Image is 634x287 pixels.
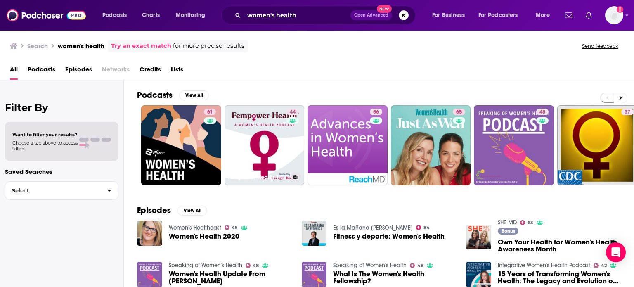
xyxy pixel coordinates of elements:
[27,42,48,50] h3: Search
[137,90,209,100] a: PodcastsView All
[179,90,209,100] button: View All
[141,105,221,185] a: 61
[137,205,207,216] a: EpisodesView All
[426,9,475,22] button: open menu
[302,221,327,246] img: Fitness y deporte: Women's Health
[170,9,216,22] button: open menu
[605,6,623,24] span: Logged in as Bcprpro33
[536,109,549,115] a: 48
[302,262,327,287] img: What Is The Women's Health Fellowship?
[466,225,491,250] img: Own Your Health for Women's Health Awareness Month
[333,233,445,240] a: Fitness y deporte: Women's Health
[111,41,171,51] a: Try an exact match
[536,9,550,21] span: More
[232,226,238,230] span: 45
[432,9,465,21] span: For Business
[502,229,515,234] span: Bonus
[473,9,530,22] button: open menu
[228,174,288,181] h3: Fempower Health | A Women's Health Podcast
[417,264,423,268] span: 48
[169,224,221,231] a: Women’s Healthcast
[498,239,621,253] a: Own Your Health for Women's Health Awareness Month
[370,109,382,115] a: 56
[169,270,292,285] a: Women's Health Update From Dr. Thacker
[373,108,379,116] span: 56
[333,270,456,285] a: What Is The Women's Health Fellowship?
[169,233,239,240] a: Women's Health 2020
[28,63,55,80] a: Podcasts
[137,221,162,246] img: Women's Health 2020
[142,9,160,21] span: Charts
[410,263,423,268] a: 48
[58,42,104,50] h3: women's health
[137,262,162,287] img: Women's Health Update From Dr. Thacker
[97,9,137,22] button: open menu
[580,43,621,50] button: Send feedback
[225,225,238,230] a: 45
[605,6,623,24] button: Show profile menu
[229,6,423,25] div: Search podcasts, credits, & more...
[12,132,78,138] span: Want to filter your results?
[102,9,127,21] span: Podcasts
[7,7,86,23] img: Podchaser - Follow, Share and Rate Podcasts
[207,108,213,116] span: 61
[169,270,292,285] span: Women's Health Update From [PERSON_NAME]
[177,206,207,216] button: View All
[286,109,299,115] a: 44
[377,5,392,13] span: New
[594,263,607,268] a: 42
[498,270,621,285] a: 15 Years of Transforming Women's Health: The Legacy and Evolution of the Women's Health Coach Cer...
[456,108,462,116] span: 65
[453,109,465,115] a: 65
[5,168,118,176] p: Saved Searches
[137,9,165,22] a: Charts
[562,8,576,22] a: Show notifications dropdown
[173,41,244,51] span: for more precise results
[5,181,118,200] button: Select
[140,63,161,80] a: Credits
[176,9,205,21] span: Monitoring
[333,224,413,231] a: Es la Mañana de Federico
[137,205,171,216] h2: Episodes
[253,264,259,268] span: 48
[5,188,101,193] span: Select
[530,9,560,22] button: open menu
[520,220,533,225] a: 63
[498,219,517,226] a: SHE MD
[605,6,623,24] img: User Profile
[169,262,242,269] a: Speaking of Women's Health
[391,105,471,185] a: 65
[539,108,545,116] span: 48
[474,105,554,185] a: 48
[601,264,607,268] span: 42
[528,221,533,225] span: 63
[10,63,18,80] a: All
[625,108,630,116] span: 37
[582,8,595,22] a: Show notifications dropdown
[308,105,388,185] a: 56
[102,63,130,80] span: Networks
[617,6,623,13] svg: Add a profile image
[204,109,216,115] a: 61
[621,109,634,115] a: 37
[423,226,430,230] span: 84
[498,262,590,269] a: Integrative Women's Health Podcast
[333,262,407,269] a: Speaking of Women's Health
[12,140,78,152] span: Choose a tab above to access filters.
[171,63,183,80] a: Lists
